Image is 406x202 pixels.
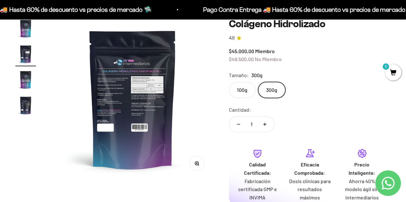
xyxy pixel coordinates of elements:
span: No Miembro [255,56,282,62]
a: 1 [385,69,401,77]
button: Ir al artículo 4 [15,95,36,117]
img: Colágeno Hidrolizado [15,44,36,64]
strong: Precio Inteligente: [349,161,376,176]
p: Dosis clínicas para resultados máximos [289,177,331,202]
span: $49.500,00 [229,56,254,62]
img: Colágeno Hidrolizado [52,18,214,180]
p: Ahorra 40% modelo ágil sin intermediarios [341,177,383,202]
span: Miembro [255,48,275,54]
img: Colágeno Hidrolizado [15,18,36,39]
label: Cantidad: [229,106,251,114]
button: Ir al artículo 2 [15,44,36,66]
strong: Calidad Certificada: [244,161,271,176]
a: 4.84.8 de 5.0 estrellas [229,35,391,42]
h1: Colágeno Hidrolizado [229,18,391,29]
button: Ir al artículo 1 [15,18,36,41]
span: 300g [251,71,263,79]
img: Colágeno Hidrolizado [15,69,36,90]
span: 4.8 [229,35,235,42]
button: Aumentar cantidad [255,117,274,132]
p: Fabricación certificada GMP e INVIMA [237,177,279,202]
mark: 1 [382,63,390,70]
img: Colágeno Hidrolizado [15,95,36,116]
button: Reducir cantidad [229,117,248,132]
span: $45.000,00 [229,48,254,54]
legend: Tamaño: [229,71,249,79]
button: Ir al artículo 3 [15,69,36,92]
strong: Eficacia Comprobada: [294,161,325,176]
p: Pago Contra Entrega 🚚 Hasta 60% de descuento vs precios de mercado 🛸 [53,4,265,15]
